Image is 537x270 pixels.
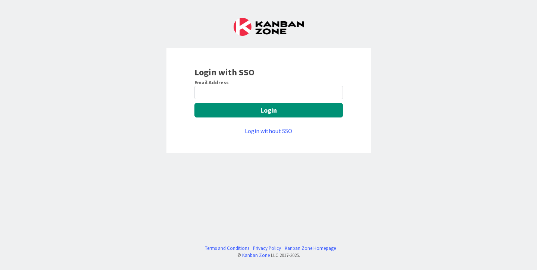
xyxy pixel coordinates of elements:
[285,245,336,252] a: Kanban Zone Homepage
[205,245,249,252] a: Terms and Conditions
[245,127,292,135] a: Login without SSO
[194,79,229,86] label: Email Address
[201,252,336,259] div: © LLC 2017- 2025 .
[242,252,270,258] a: Kanban Zone
[253,245,281,252] a: Privacy Policy
[194,66,255,78] b: Login with SSO
[194,103,343,117] button: Login
[234,18,304,36] img: Kanban Zone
